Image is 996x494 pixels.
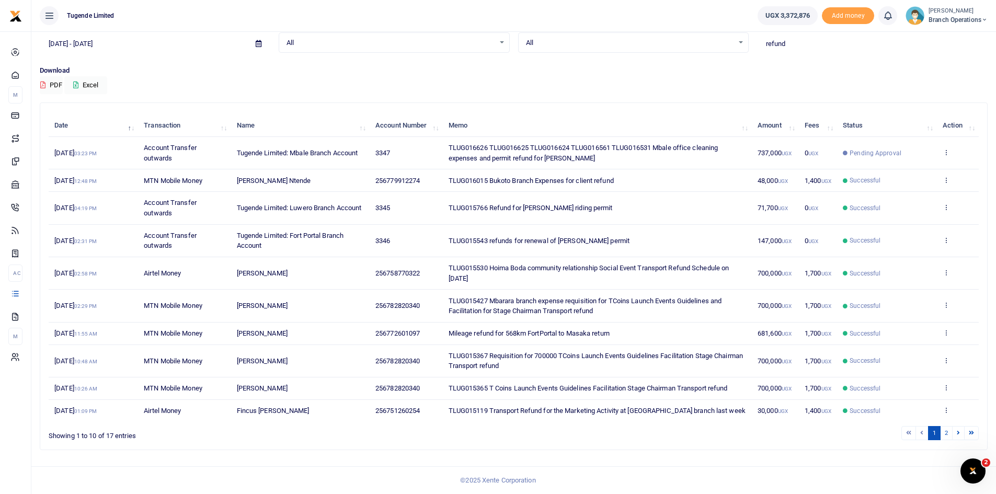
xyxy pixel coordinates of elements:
[850,356,880,365] span: Successful
[237,302,288,309] span: [PERSON_NAME]
[758,237,792,245] span: 147,000
[758,204,788,212] span: 71,700
[850,406,880,416] span: Successful
[144,357,202,365] span: MTN Mobile Money
[74,359,98,364] small: 10:48 AM
[9,10,22,22] img: logo-small
[906,6,988,25] a: profile-user [PERSON_NAME] Branch Operations
[821,408,831,414] small: UGX
[758,384,792,392] span: 700,000
[144,269,181,277] span: Airtel Money
[237,149,358,157] span: Tugende Limited: Mbale Branch Account
[805,237,818,245] span: 0
[449,407,746,415] span: TLUG015119 Transport Refund for the Marketing Activity at [GEOGRAPHIC_DATA] branch last week
[752,114,799,137] th: Amount: activate to sort column ascending
[54,204,97,212] span: [DATE]
[808,205,818,211] small: UGX
[758,269,792,277] span: 700,000
[375,302,420,309] span: 256782820340
[449,329,610,337] span: Mileage refund for 568km FortPortal to Masaka return
[74,151,97,156] small: 03:23 PM
[850,384,880,393] span: Successful
[782,386,792,392] small: UGX
[850,148,901,158] span: Pending Approval
[375,384,420,392] span: 256782820340
[526,38,734,48] span: All
[54,269,97,277] span: [DATE]
[850,329,880,338] span: Successful
[805,204,818,212] span: 0
[237,204,362,212] span: Tugende Limited: Luwero Branch Account
[805,384,831,392] span: 1,700
[850,301,880,311] span: Successful
[74,178,97,184] small: 12:48 PM
[782,238,792,244] small: UGX
[49,425,432,441] div: Showing 1 to 10 of 17 entries
[74,303,97,309] small: 02:29 PM
[753,6,822,25] li: Wallet ballance
[449,237,629,245] span: TLUG015543 refunds for renewal of [PERSON_NAME] permit
[144,407,181,415] span: Airtel Money
[144,302,202,309] span: MTN Mobile Money
[808,238,818,244] small: UGX
[287,38,494,48] span: All
[837,114,937,137] th: Status: activate to sort column ascending
[54,302,97,309] span: [DATE]
[758,177,788,185] span: 48,000
[144,199,197,217] span: Account Transfer outwards
[449,204,613,212] span: TLUG015766 Refund for [PERSON_NAME] riding permit
[449,177,614,185] span: TLUG016015 Bukoto Branch Expenses for client refund
[74,271,97,277] small: 02:58 PM
[8,328,22,345] li: M
[758,6,818,25] a: UGX 3,372,876
[805,407,831,415] span: 1,400
[799,114,837,137] th: Fees: activate to sort column ascending
[375,204,390,212] span: 3345
[808,151,818,156] small: UGX
[821,303,831,309] small: UGX
[375,357,420,365] span: 256782820340
[144,329,202,337] span: MTN Mobile Money
[375,407,420,415] span: 256751260254
[54,237,97,245] span: [DATE]
[54,149,97,157] span: [DATE]
[54,357,97,365] span: [DATE]
[74,408,97,414] small: 01:09 PM
[906,6,924,25] img: profile-user
[74,331,98,337] small: 11:55 AM
[8,265,22,282] li: Ac
[821,178,831,184] small: UGX
[960,458,986,484] iframe: Intercom live chat
[64,76,107,94] button: Excel
[231,114,369,137] th: Name: activate to sort column ascending
[805,302,831,309] span: 1,700
[237,269,288,277] span: [PERSON_NAME]
[144,384,202,392] span: MTN Mobile Money
[375,269,420,277] span: 256758770322
[821,359,831,364] small: UGX
[782,303,792,309] small: UGX
[40,65,988,76] p: Download
[443,114,752,137] th: Memo: activate to sort column ascending
[850,203,880,213] span: Successful
[822,7,874,25] li: Toup your wallet
[758,357,792,365] span: 700,000
[929,15,988,25] span: Branch Operations
[850,269,880,278] span: Successful
[54,407,97,415] span: [DATE]
[370,114,443,137] th: Account Number: activate to sort column ascending
[375,177,420,185] span: 256779912274
[237,384,288,392] span: [PERSON_NAME]
[8,86,22,104] li: M
[982,458,990,467] span: 2
[138,114,231,137] th: Transaction: activate to sort column ascending
[782,331,792,337] small: UGX
[928,426,941,440] a: 1
[821,386,831,392] small: UGX
[237,329,288,337] span: [PERSON_NAME]
[778,178,788,184] small: UGX
[822,11,874,19] a: Add money
[782,151,792,156] small: UGX
[74,386,98,392] small: 10:26 AM
[937,114,979,137] th: Action: activate to sort column ascending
